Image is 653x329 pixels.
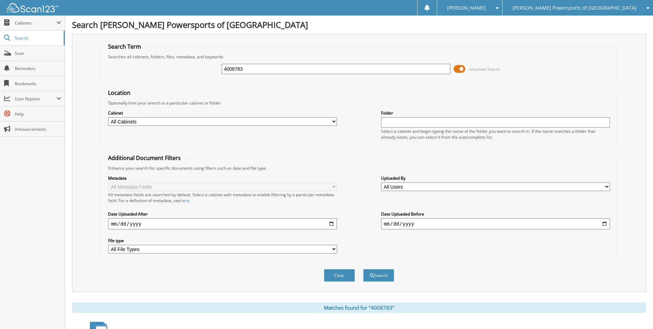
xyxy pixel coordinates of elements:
label: Cabinet [108,110,337,116]
span: Search [15,35,60,41]
label: File type [108,238,337,243]
div: Optionally limit your search to a particular cabinet or folder [105,100,613,106]
span: Scan [15,50,61,56]
span: Bookmarks [15,81,61,87]
label: Date Uploaded Before [381,211,610,217]
img: scan123-logo-white.svg [7,3,59,12]
label: Uploaded By [381,175,610,181]
div: Select a cabinet and begin typing the name of the folder you want to search in. If the name match... [381,128,610,140]
div: Searches all cabinets, folders, files, metadata, and keywords [105,54,613,60]
legend: Search Term [105,43,145,50]
label: Metadata [108,175,337,181]
span: [PERSON_NAME] [447,6,486,10]
div: Matches found for "4008783" [72,302,646,313]
legend: Location [105,89,134,97]
a: here [180,198,189,203]
h1: Search [PERSON_NAME] Powersports of [GEOGRAPHIC_DATA] [72,19,646,30]
label: Folder [381,110,610,116]
span: [PERSON_NAME] Powersports of [GEOGRAPHIC_DATA] [513,6,636,10]
span: User Reports [15,96,56,102]
button: Clear [324,269,355,282]
button: Search [363,269,394,282]
legend: Additional Document Filters [105,154,184,162]
span: Advanced Search [469,67,500,72]
input: end [381,218,610,229]
span: Help [15,111,61,117]
div: All metadata fields are searched by default. Select a cabinet with metadata to enable filtering b... [108,192,337,203]
div: Enhance your search for specific documents using filters such as date and file type. [105,165,613,171]
label: Date Uploaded After [108,211,337,217]
span: Cabinets [15,20,56,26]
input: start [108,218,337,229]
span: Announcements [15,126,61,132]
span: Reminders [15,66,61,71]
